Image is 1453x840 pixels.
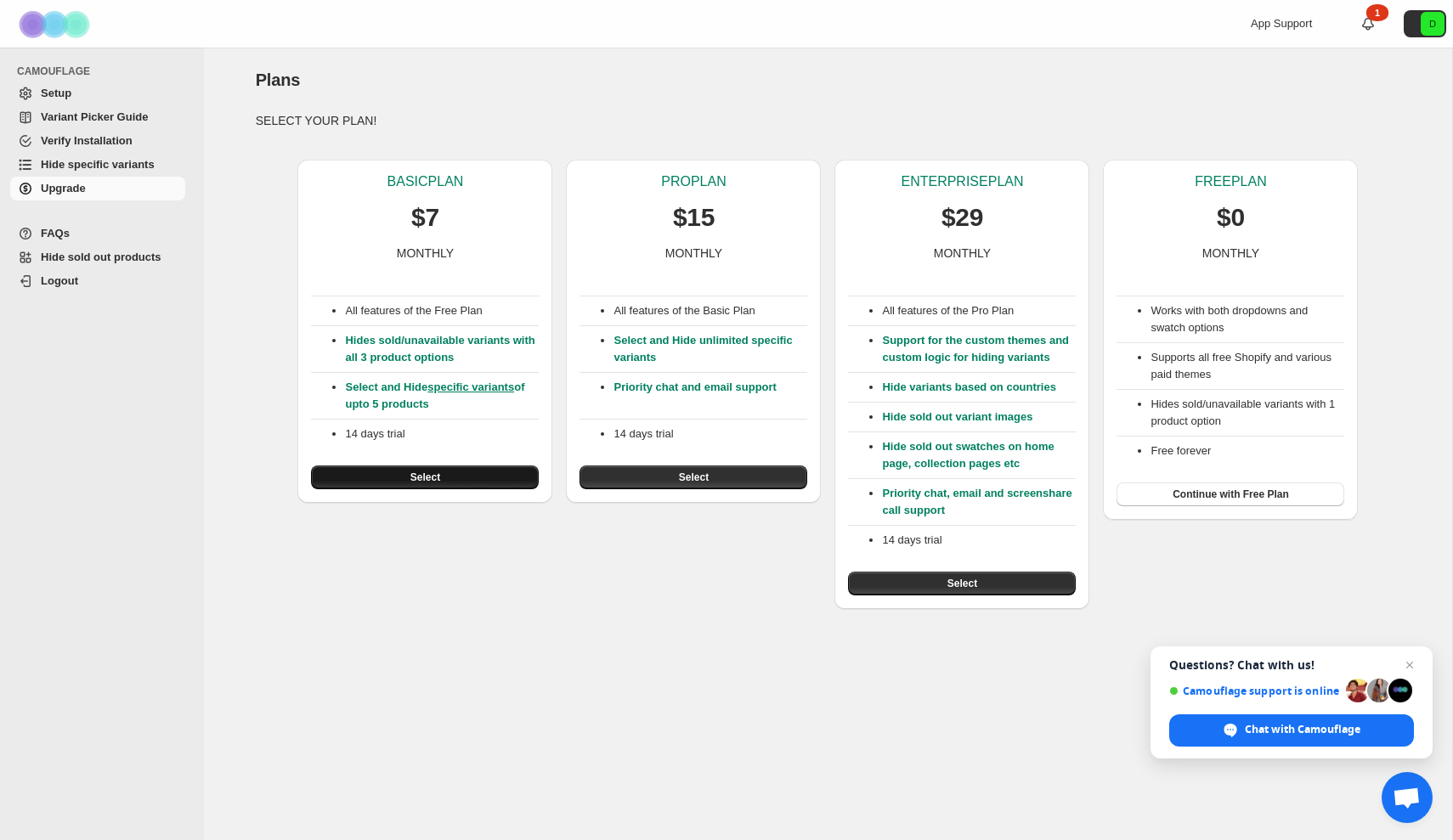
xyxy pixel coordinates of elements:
a: Setup [10,82,185,105]
a: specific variants [427,381,514,393]
span: Select [947,577,977,590]
span: Setup [41,87,71,99]
img: Camouflage [14,1,99,48]
a: Hide sold out products [10,245,185,269]
span: Variant Picker Guide [41,110,148,123]
p: $15 [673,200,715,234]
a: FAQs [10,222,185,245]
p: Hides sold/unavailable variants with all 3 product options [345,332,539,366]
p: MONTHLY [397,245,454,262]
button: Select [580,465,807,489]
span: Plans [256,70,300,89]
p: FREE PLAN [1195,173,1266,190]
p: SELECT YOUR PLAN! [256,112,1401,129]
p: Support for the custom themes and custom logic for hiding variants [882,332,1076,366]
a: Upgrade [10,177,185,200]
p: Priority chat, email and screenshare call support [882,485,1076,519]
div: 1 [1366,4,1388,21]
p: Select and Hide unlimited specific variants [613,332,807,366]
span: Chat with Camouflage [1169,714,1414,747]
p: 14 days trial [613,426,807,443]
span: Upgrade [41,182,86,194]
p: ENTERPRISE PLAN [901,173,1023,190]
p: 14 days trial [882,532,1076,549]
span: Hide sold out products [41,251,161,263]
p: All features of the Basic Plan [613,302,807,319]
p: MONTHLY [1202,245,1259,262]
p: $7 [411,200,439,234]
p: PRO PLAN [661,173,726,190]
li: Supports all free Shopify and various paid themes [1151,349,1344,383]
span: Verify Installation [41,134,133,147]
span: App Support [1251,17,1312,30]
p: Hide variants based on countries [882,379,1076,396]
button: Avatar with initials D [1404,10,1446,37]
a: 1 [1360,15,1377,32]
a: Logout [10,269,185,293]
p: Priority chat and email support [613,379,807,413]
p: All features of the Pro Plan [882,302,1076,319]
p: $0 [1217,200,1245,234]
li: Free forever [1151,443,1344,459]
span: Select [410,471,440,484]
p: All features of the Free Plan [345,302,539,319]
a: Hide specific variants [10,153,185,177]
p: 14 days trial [345,426,539,443]
li: Hides sold/unavailable variants with 1 product option [1151,396,1344,430]
p: Hide sold out variant images [882,409,1076,426]
span: Hide specific variants [41,158,155,171]
button: Continue with Free Plan [1117,482,1344,506]
p: MONTHLY [665,245,722,262]
a: Verify Installation [10,129,185,153]
p: BASIC PLAN [387,173,464,190]
p: Hide sold out swatches on home page, collection pages etc [882,438,1076,472]
p: $29 [941,200,983,234]
p: Select and Hide of upto 5 products [345,379,539,413]
p: MONTHLY [934,245,991,262]
span: Avatar with initials D [1421,12,1445,36]
a: Variant Picker Guide [10,105,185,129]
span: Continue with Free Plan [1173,488,1289,501]
span: Logout [41,274,78,287]
span: Camouflage support is online [1169,685,1340,697]
span: Questions? Chat with us! [1169,658,1414,672]
span: FAQs [41,227,70,240]
span: Chat with Camouflage [1245,722,1360,737]
li: Works with both dropdowns and swatch options [1151,302,1344,336]
a: Open chat [1382,772,1433,823]
span: Select [679,471,709,484]
button: Select [311,465,539,489]
span: CAMOUFLAGE [17,65,192,78]
button: Select [848,572,1076,595]
text: D [1429,19,1436,29]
